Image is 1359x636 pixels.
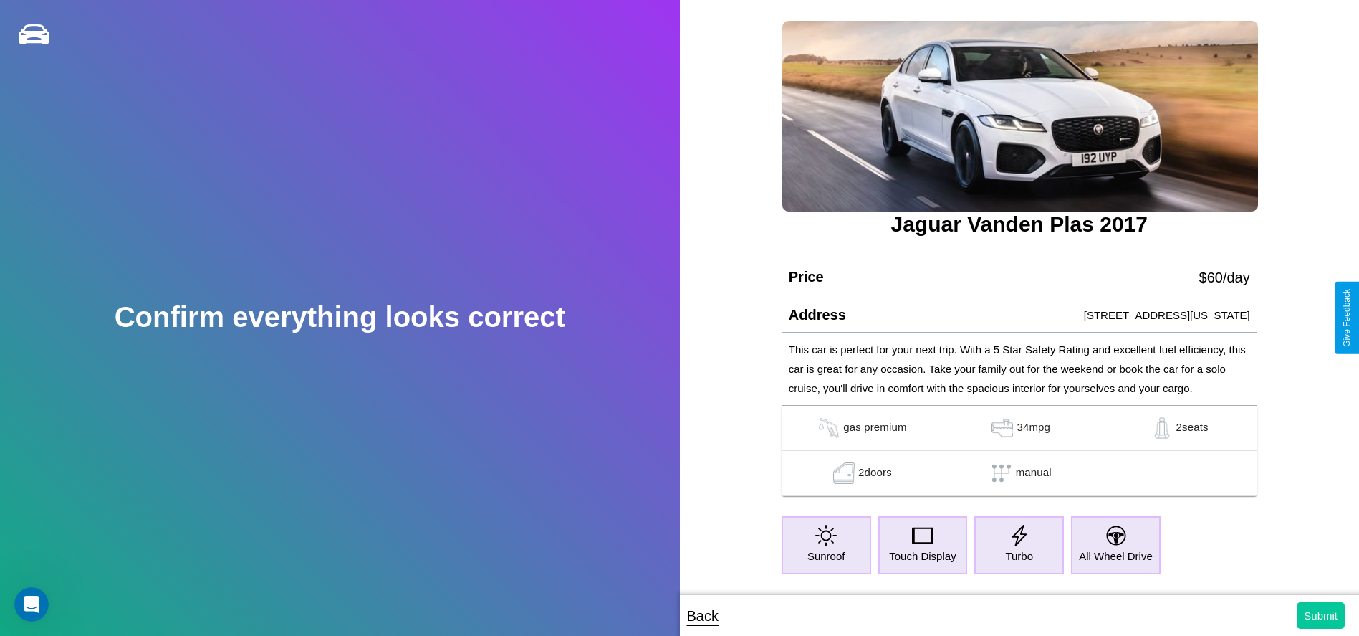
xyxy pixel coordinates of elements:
[858,462,892,484] p: 2 doors
[1079,546,1153,566] p: All Wheel Drive
[14,587,49,622] iframe: Intercom live chat
[1199,265,1250,290] p: $ 60 /day
[782,406,1257,496] table: simple table
[789,340,1250,398] p: This car is perfect for your next trip. With a 5 Star Safety Rating and excellent fuel efficiency...
[988,417,1017,439] img: gas
[830,462,858,484] img: gas
[1176,417,1209,439] p: 2 seats
[1342,289,1352,347] div: Give Feedback
[789,269,824,285] h4: Price
[1297,602,1345,629] button: Submit
[1017,417,1050,439] p: 34 mpg
[843,417,906,439] p: gas premium
[815,417,843,439] img: gas
[1016,462,1052,484] p: manual
[687,603,719,629] p: Back
[1084,305,1250,325] p: [STREET_ADDRESS][US_STATE]
[782,212,1257,237] h3: Jaguar Vanden Plas 2017
[1148,417,1176,439] img: gas
[115,301,565,333] h2: Confirm everything looks correct
[789,307,846,323] h4: Address
[1005,546,1033,566] p: Turbo
[807,546,845,566] p: Sunroof
[889,546,956,566] p: Touch Display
